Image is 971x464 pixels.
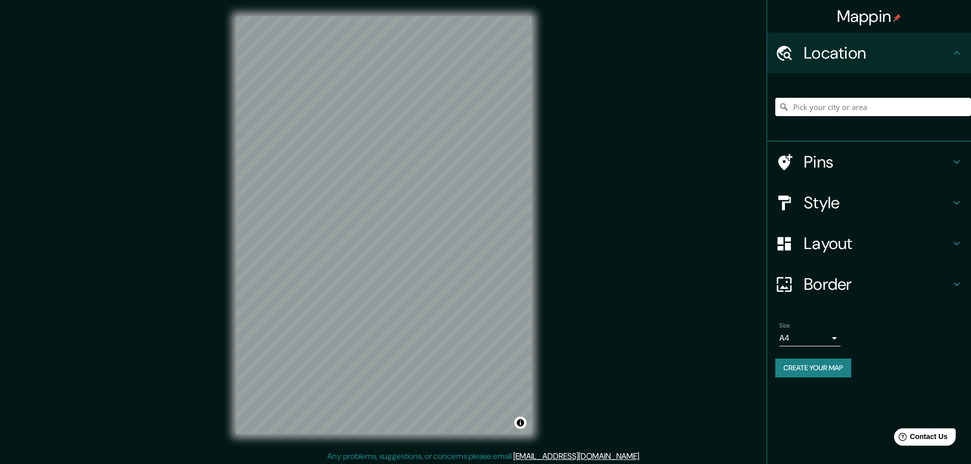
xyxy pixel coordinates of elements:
[514,417,527,429] button: Toggle attribution
[880,424,960,453] iframe: Help widget launcher
[804,233,951,254] h4: Layout
[513,451,639,461] a: [EMAIL_ADDRESS][DOMAIN_NAME]
[804,193,951,213] h4: Style
[779,321,790,330] label: Size
[642,450,644,462] div: .
[767,33,971,73] div: Location
[236,16,532,434] canvas: Map
[767,223,971,264] div: Layout
[804,274,951,294] h4: Border
[804,43,951,63] h4: Location
[327,450,641,462] p: Any problems, suggestions, or concerns please email .
[641,450,642,462] div: .
[767,182,971,223] div: Style
[837,6,902,26] h4: Mappin
[767,142,971,182] div: Pins
[775,359,851,377] button: Create your map
[804,152,951,172] h4: Pins
[767,264,971,305] div: Border
[779,330,841,346] div: A4
[775,98,971,116] input: Pick your city or area
[893,14,901,22] img: pin-icon.png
